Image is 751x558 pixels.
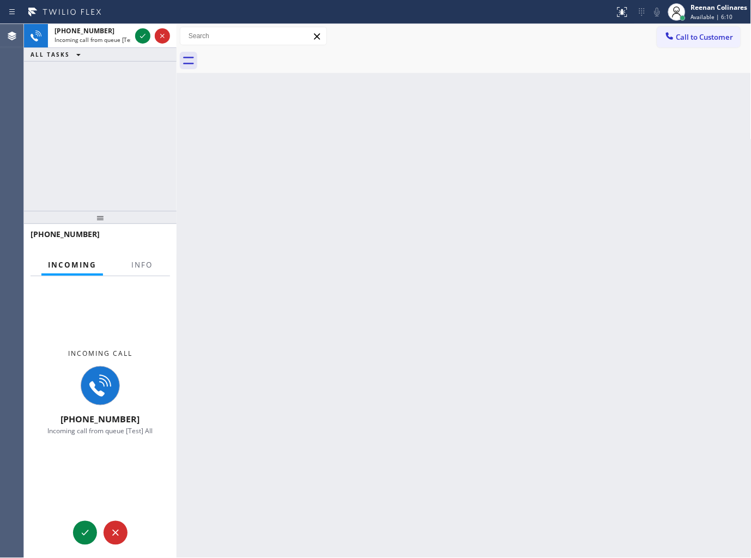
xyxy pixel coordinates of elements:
[73,521,97,545] button: Accept
[48,427,153,436] span: Incoming call from queue [Test] All
[676,32,734,42] span: Call to Customer
[131,260,153,270] span: Info
[135,28,150,44] button: Accept
[41,254,103,276] button: Incoming
[125,254,159,276] button: Info
[48,260,96,270] span: Incoming
[657,27,741,47] button: Call to Customer
[155,28,170,44] button: Reject
[650,4,665,20] button: Mute
[68,349,132,358] span: Incoming call
[24,48,92,61] button: ALL TASKS
[31,51,70,58] span: ALL TASKS
[691,3,748,12] div: Reenan Colinares
[691,13,733,21] span: Available | 6:10
[61,414,140,426] span: [PHONE_NUMBER]
[31,229,100,239] span: [PHONE_NUMBER]
[104,521,128,545] button: Reject
[54,36,145,44] span: Incoming call from queue [Test] All
[54,26,114,35] span: [PHONE_NUMBER]
[180,27,326,45] input: Search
